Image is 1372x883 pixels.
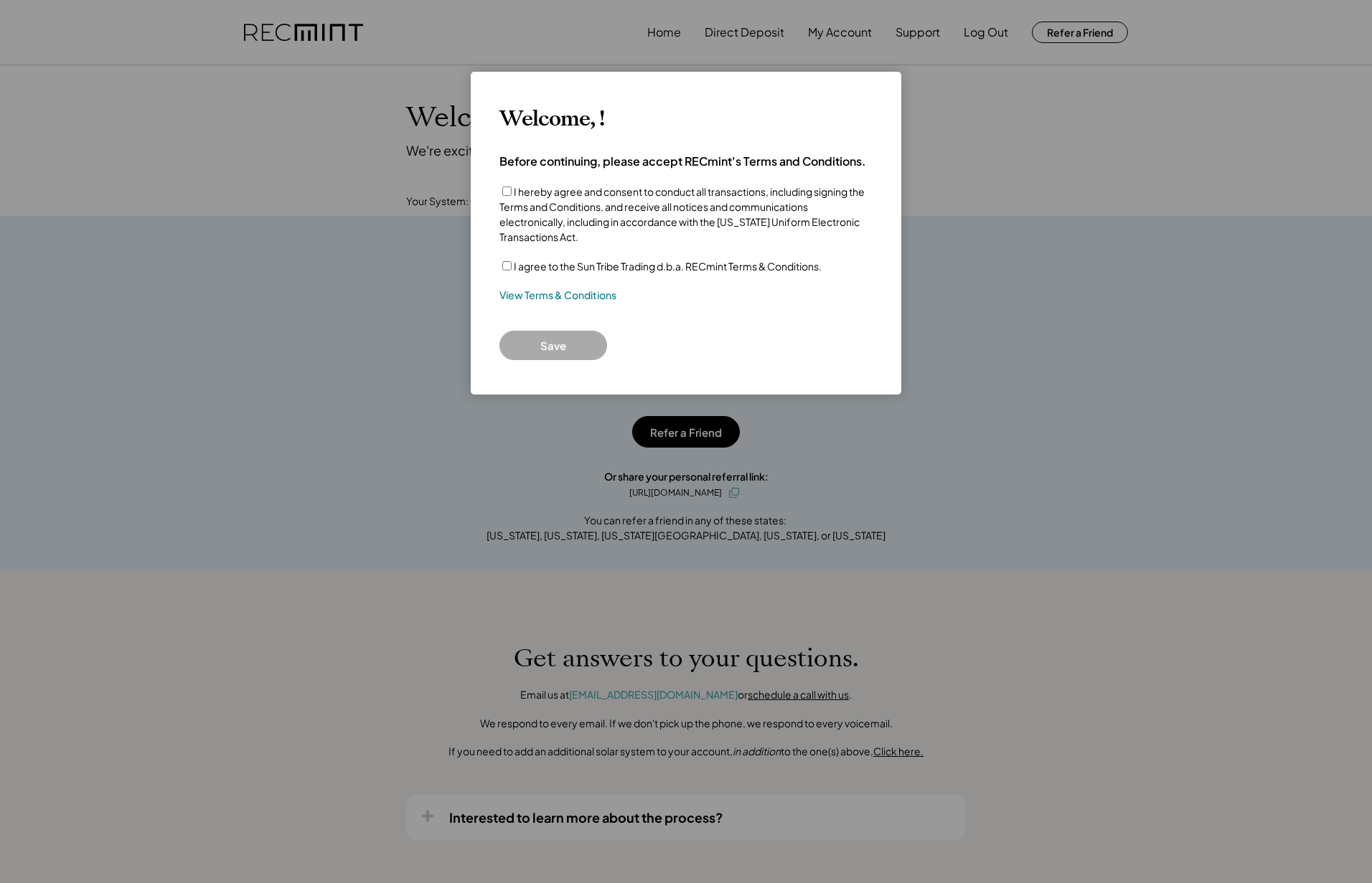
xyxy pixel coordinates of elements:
h3: Welcome, ! [499,106,604,132]
a: View Terms & Conditions [499,288,616,303]
button: Save [499,331,607,360]
label: I hereby agree and consent to conduct all transactions, including signing the Terms and Condition... [499,185,865,243]
h4: Before continuing, please accept RECmint's Terms and Conditions. [499,154,866,169]
label: I agree to the Sun Tribe Trading d.b.a. RECmint Terms & Conditions. [514,260,822,273]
